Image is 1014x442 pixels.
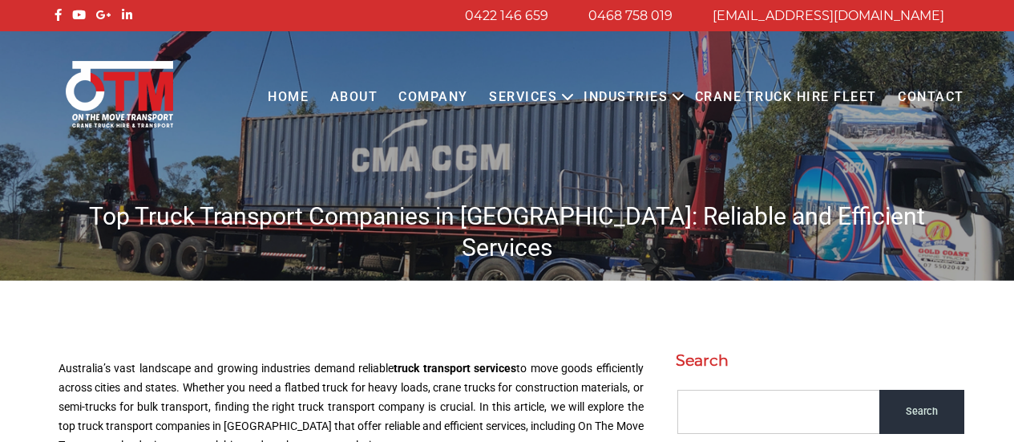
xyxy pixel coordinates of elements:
h2: Search [676,351,964,370]
a: [EMAIL_ADDRESS][DOMAIN_NAME] [713,8,944,23]
a: truck transport services [394,362,516,375]
input: Search [879,390,964,434]
a: About [319,75,388,120]
a: COMPANY [388,75,479,120]
a: Home [257,75,319,120]
a: 0468 758 019 [588,8,673,23]
a: 0422 146 659 [465,8,548,23]
a: Services [479,75,568,120]
a: Industries [573,75,678,120]
h1: Top Truck Transport Companies in [GEOGRAPHIC_DATA]: Reliable and Efficient Services [50,201,964,263]
a: Crane Truck Hire Fleet [684,75,887,120]
img: Otmtransport [63,59,176,129]
a: Contact [887,75,975,120]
